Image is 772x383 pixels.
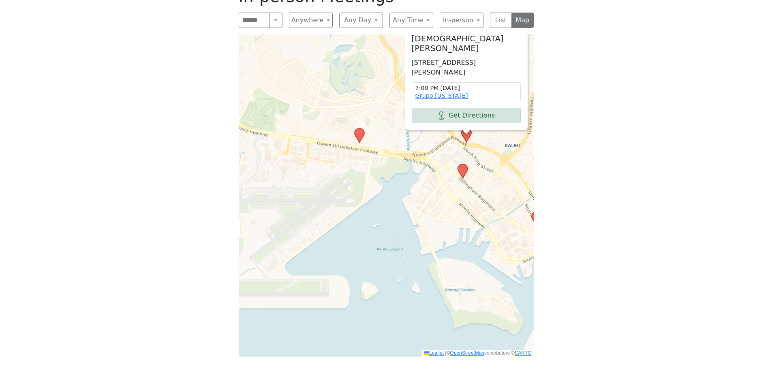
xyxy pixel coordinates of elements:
button: In-person [440,13,483,28]
div: © contributors © [422,350,534,357]
input: Search [239,13,270,28]
button: Search [269,13,282,28]
a: OpenStreetMap [450,350,484,356]
a: Grupo [US_STATE] [415,92,468,99]
span: | [445,350,446,356]
span: [DATE] [440,84,460,92]
h2: [DEMOGRAPHIC_DATA][PERSON_NAME] [412,34,521,53]
button: Any Time [389,13,433,28]
button: List [490,13,512,28]
button: Map [511,13,534,28]
a: Leaflet [424,350,444,356]
button: Any Day [339,13,383,28]
p: [STREET_ADDRESS][PERSON_NAME] [412,58,521,77]
a: Get Directions [412,108,521,123]
button: Anywhere [289,13,333,28]
time: 7:00 PM [415,84,517,92]
a: CARTO [515,350,532,356]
